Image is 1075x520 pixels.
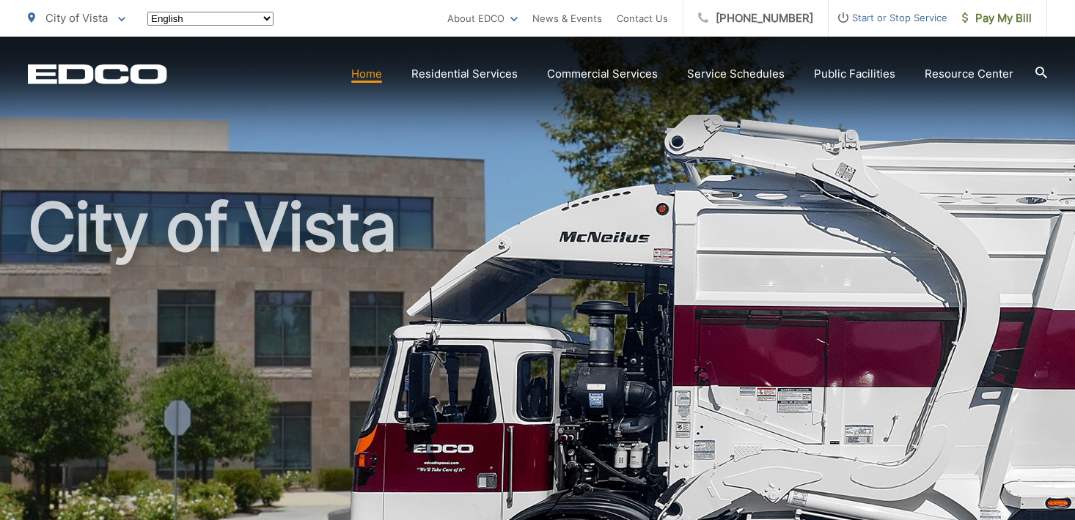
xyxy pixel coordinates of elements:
span: City of Vista [45,11,108,25]
a: Home [351,65,382,83]
a: Commercial Services [547,65,658,83]
a: News & Events [532,10,602,27]
a: About EDCO [447,10,518,27]
a: EDCD logo. Return to the homepage. [28,64,167,84]
span: Pay My Bill [962,10,1032,27]
a: Residential Services [411,65,518,83]
a: Public Facilities [814,65,895,83]
select: Select a language [147,12,274,26]
a: Service Schedules [687,65,785,83]
a: Contact Us [617,10,668,27]
a: Resource Center [925,65,1013,83]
